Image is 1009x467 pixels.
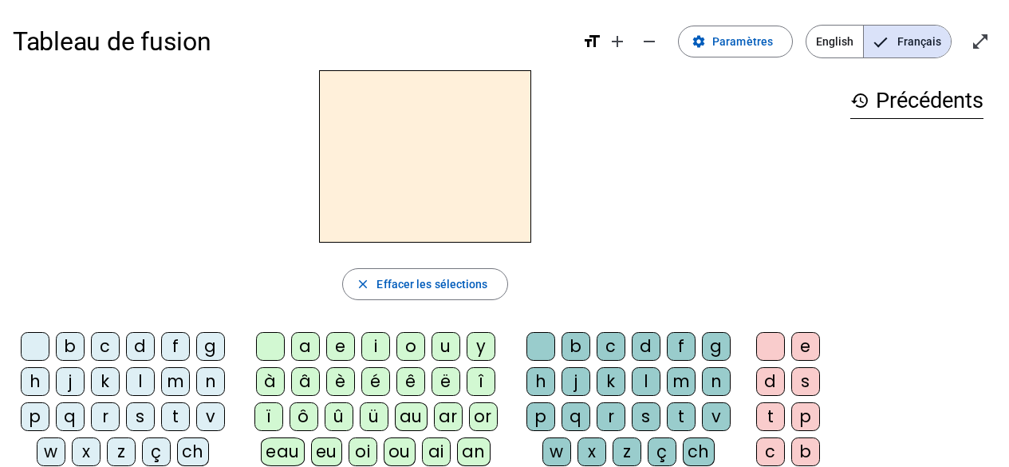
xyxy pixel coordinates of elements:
div: x [577,437,606,466]
div: m [161,367,190,396]
div: q [562,402,590,431]
div: f [161,332,190,361]
div: j [562,367,590,396]
div: ü [360,402,388,431]
div: m [667,367,696,396]
div: p [791,402,820,431]
mat-icon: close [356,277,370,291]
div: t [756,402,785,431]
mat-icon: settings [692,34,706,49]
div: e [791,332,820,361]
div: û [325,402,353,431]
div: u [432,332,460,361]
div: v [702,402,731,431]
button: Diminuer la taille de la police [633,26,665,57]
div: o [396,332,425,361]
div: i [361,332,390,361]
div: ç [142,437,171,466]
mat-icon: open_in_full [971,32,990,51]
div: r [597,402,625,431]
div: ch [683,437,715,466]
div: y [467,332,495,361]
div: au [395,402,428,431]
div: k [91,367,120,396]
div: t [161,402,190,431]
button: Paramètres [678,26,793,57]
div: è [326,367,355,396]
mat-icon: history [850,91,869,110]
div: p [21,402,49,431]
div: j [56,367,85,396]
div: w [542,437,571,466]
div: à [256,367,285,396]
div: â [291,367,320,396]
div: g [702,332,731,361]
h1: Tableau de fusion [13,16,570,67]
mat-button-toggle-group: Language selection [806,25,952,58]
h3: Précédents [850,83,983,119]
div: b [56,332,85,361]
div: b [562,332,590,361]
div: or [469,402,498,431]
div: e [326,332,355,361]
div: ô [290,402,318,431]
div: î [467,367,495,396]
div: ar [434,402,463,431]
div: n [196,367,225,396]
div: r [91,402,120,431]
div: h [526,367,555,396]
div: é [361,367,390,396]
div: ê [396,367,425,396]
div: eau [261,437,305,466]
div: x [72,437,101,466]
div: ai [422,437,451,466]
div: d [756,367,785,396]
span: English [806,26,863,57]
div: c [597,332,625,361]
div: oi [349,437,377,466]
div: d [126,332,155,361]
div: f [667,332,696,361]
div: ë [432,367,460,396]
div: d [632,332,660,361]
mat-icon: format_size [582,32,601,51]
span: Effacer les sélections [376,275,487,294]
div: ch [177,437,209,466]
div: t [667,402,696,431]
mat-icon: remove [640,32,659,51]
div: ç [648,437,676,466]
div: n [702,367,731,396]
div: a [291,332,320,361]
div: s [791,367,820,396]
div: p [526,402,555,431]
div: s [632,402,660,431]
div: c [756,437,785,466]
div: c [91,332,120,361]
button: Augmenter la taille de la police [601,26,633,57]
div: l [126,367,155,396]
div: l [632,367,660,396]
div: h [21,367,49,396]
div: w [37,437,65,466]
mat-icon: add [608,32,627,51]
span: Paramètres [712,32,773,51]
div: ï [254,402,283,431]
div: g [196,332,225,361]
button: Entrer en plein écran [964,26,996,57]
div: z [613,437,641,466]
div: an [457,437,491,466]
div: s [126,402,155,431]
button: Effacer les sélections [342,268,507,300]
span: Français [864,26,951,57]
div: eu [311,437,342,466]
div: k [597,367,625,396]
div: q [56,402,85,431]
div: ou [384,437,416,466]
div: b [791,437,820,466]
div: z [107,437,136,466]
div: v [196,402,225,431]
